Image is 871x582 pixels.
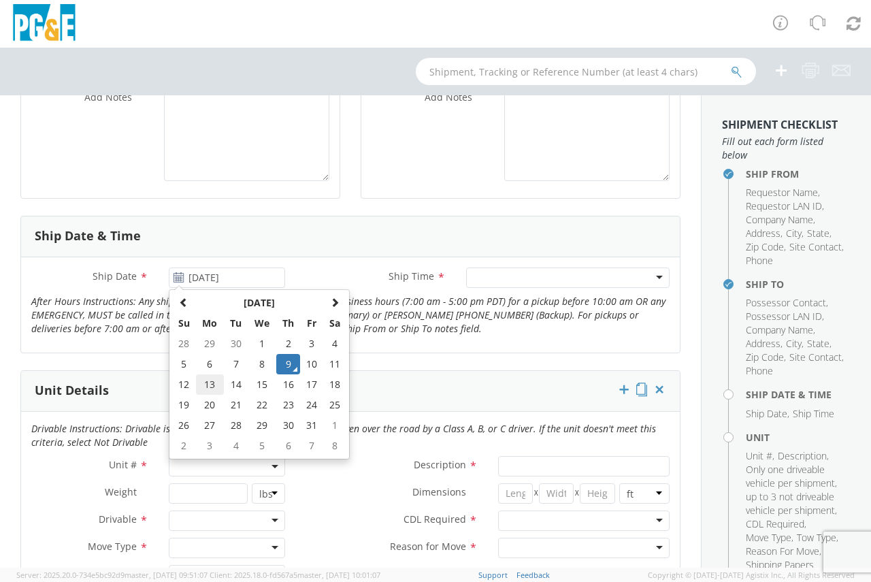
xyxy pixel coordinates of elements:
span: Possessor Contact [746,296,826,309]
td: 10 [300,354,323,374]
td: 12 [172,374,196,395]
td: 17 [300,374,323,395]
td: 20 [196,395,225,415]
li: , [746,296,828,310]
span: State [807,227,829,240]
input: Width [539,483,574,504]
input: Shipment, Tracking or Reference Number (at least 4 chars) [416,58,756,85]
strong: Shipment Checklist [722,117,838,132]
span: Address [746,337,780,350]
td: 1 [323,415,346,436]
img: pge-logo-06675f144f4cfa6a6814.png [10,4,78,44]
span: Reason For Move [746,545,819,557]
span: Previous Month [179,297,188,307]
th: Sa [323,313,346,334]
td: 16 [276,374,300,395]
span: Unit # [746,449,772,462]
td: 27 [196,415,225,436]
input: Height [580,483,615,504]
td: 30 [224,334,248,354]
td: 6 [196,354,225,374]
h4: Unit [746,432,851,442]
th: Su [172,313,196,334]
span: Zip Code [746,351,784,363]
li: , [746,186,820,199]
h4: Ship From [746,169,851,179]
span: X [533,483,539,504]
td: 18 [323,374,346,395]
td: 30 [276,415,300,436]
li: , [746,463,847,517]
span: City [786,227,802,240]
th: Th [276,313,300,334]
li: , [746,199,824,213]
span: Move Type [88,540,137,553]
td: 14 [224,374,248,395]
td: 7 [224,354,248,374]
i: Drivable Instructions: Drivable is a unit that is roadworthy and can be driven over the road by a... [31,422,656,449]
span: Ship Time [389,270,434,282]
td: 21 [224,395,248,415]
span: CDL Required [404,513,466,526]
li: , [786,227,804,240]
td: 9 [276,354,300,374]
li: , [746,227,783,240]
td: 5 [172,354,196,374]
i: After Hours Instructions: Any shipment request submitted after normal business hours (7:00 am - 5... [31,295,665,335]
td: 2 [276,334,300,354]
th: Fr [300,313,323,334]
td: 11 [323,354,346,374]
span: Phone [746,254,773,267]
td: 24 [300,395,323,415]
th: Select Month [196,293,323,313]
td: 8 [248,354,276,374]
th: Mo [196,313,225,334]
span: Description [414,458,466,471]
span: Server: 2025.20.0-734e5bc92d9 [16,570,208,580]
span: master, [DATE] 09:51:07 [125,570,208,580]
h4: Ship To [746,279,851,289]
li: , [807,337,832,351]
span: Zip Code [746,240,784,253]
li: , [746,310,824,323]
li: , [807,227,832,240]
span: Address [746,227,780,240]
span: Next Month [330,297,340,307]
li: , [789,351,844,364]
a: Feedback [516,570,550,580]
li: , [746,240,786,254]
h3: Ship Date & Time [35,229,141,243]
span: Requestor LAN ID [746,199,822,212]
li: , [778,449,829,463]
li: , [746,213,815,227]
span: Weight [105,485,137,498]
td: 8 [323,436,346,456]
td: 29 [196,334,225,354]
input: Length [498,483,533,504]
span: Client: 2025.18.0-fd567a5 [210,570,380,580]
span: master, [DATE] 10:01:07 [297,570,380,580]
td: 19 [172,395,196,415]
span: City [786,337,802,350]
span: Fill out each form listed below [722,135,851,162]
span: Unit # [109,458,137,471]
span: Company Name [746,323,813,336]
span: Tow Type [797,531,836,544]
td: 28 [224,415,248,436]
span: Ship Time [793,407,834,420]
span: Reason for Move [390,540,466,553]
td: 23 [276,395,300,415]
td: 4 [323,334,346,354]
span: Phone [746,364,773,377]
td: 1 [248,334,276,354]
th: Tu [224,313,248,334]
li: , [797,531,838,545]
td: 22 [248,395,276,415]
span: Copyright © [DATE]-[DATE] Agistix Inc., All Rights Reserved [648,570,855,581]
li: , [746,545,821,558]
td: 29 [248,415,276,436]
span: Ship Date [746,407,787,420]
td: 6 [276,436,300,456]
td: 5 [248,436,276,456]
span: Possessor LAN ID [746,310,822,323]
